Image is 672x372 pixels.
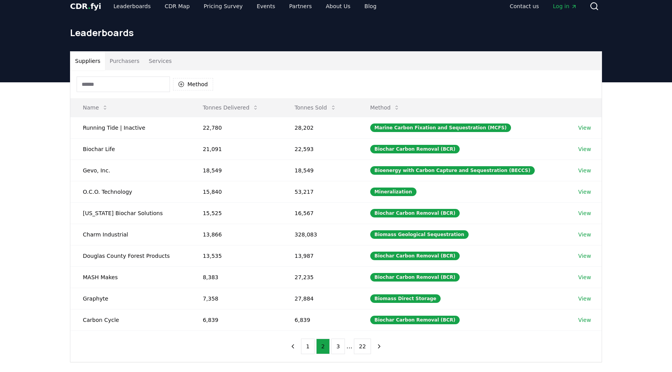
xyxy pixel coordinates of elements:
[70,160,190,181] td: Gevo, Inc.
[282,288,358,309] td: 27,884
[190,160,282,181] td: 18,549
[190,181,282,202] td: 15,840
[370,230,469,239] div: Biomass Geological Sequestration
[578,252,591,260] a: View
[70,1,101,12] a: CDR.fyi
[282,266,358,288] td: 27,235
[105,52,144,70] button: Purchasers
[370,166,535,175] div: Bioenergy with Carbon Capture and Sequestration (BECCS)
[77,100,114,115] button: Name
[578,145,591,153] a: View
[70,117,190,138] td: Running Tide | Inactive
[553,2,577,10] span: Log in
[370,294,441,303] div: Biomass Direct Storage
[190,245,282,266] td: 13,535
[190,138,282,160] td: 21,091
[70,52,105,70] button: Suppliers
[370,123,511,132] div: Marine Carbon Fixation and Sequestration (MCFS)
[282,202,358,224] td: 16,567
[190,202,282,224] td: 15,525
[301,339,315,354] button: 1
[88,2,91,11] span: .
[282,224,358,245] td: 328,083
[346,342,352,351] li: ...
[364,100,406,115] button: Method
[316,339,330,354] button: 2
[578,167,591,174] a: View
[282,138,358,160] td: 22,593
[282,245,358,266] td: 13,987
[578,295,591,302] a: View
[354,339,371,354] button: 22
[578,188,591,196] a: View
[578,209,591,217] a: View
[144,52,177,70] button: Services
[70,245,190,266] td: Douglas County Forest Products
[282,160,358,181] td: 18,549
[70,181,190,202] td: O.C.O. Technology
[286,339,299,354] button: previous page
[190,117,282,138] td: 22,780
[373,339,386,354] button: next page
[70,202,190,224] td: [US_STATE] Biochar Solutions
[578,124,591,132] a: View
[70,224,190,245] td: Charm Industrial
[282,117,358,138] td: 28,202
[70,26,602,39] h1: Leaderboards
[289,100,343,115] button: Tonnes Sold
[578,316,591,324] a: View
[70,266,190,288] td: MASH Makes
[370,252,460,260] div: Biochar Carbon Removal (BCR)
[282,309,358,330] td: 6,839
[370,188,416,196] div: Mineralization
[370,273,460,282] div: Biochar Carbon Removal (BCR)
[70,138,190,160] td: Biochar Life
[190,266,282,288] td: 8,383
[190,224,282,245] td: 13,866
[282,181,358,202] td: 53,217
[578,273,591,281] a: View
[173,78,213,90] button: Method
[331,339,345,354] button: 3
[196,100,265,115] button: Tonnes Delivered
[70,288,190,309] td: Graphyte
[70,309,190,330] td: Carbon Cycle
[370,209,460,217] div: Biochar Carbon Removal (BCR)
[578,231,591,238] a: View
[190,288,282,309] td: 7,358
[370,145,460,153] div: Biochar Carbon Removal (BCR)
[70,2,101,11] span: CDR fyi
[190,309,282,330] td: 6,839
[370,316,460,324] div: Biochar Carbon Removal (BCR)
